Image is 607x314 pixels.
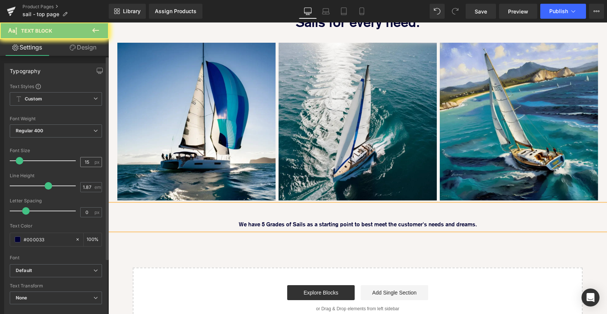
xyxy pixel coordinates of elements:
[16,268,32,274] i: Default
[10,64,40,74] div: Typography
[10,173,102,178] div: Line Height
[130,198,369,205] strong: We have 5 Grades of Sails as a starting point to best meet the customer's needs and dreams.
[36,284,462,289] p: or Drag & Drop elements from left sidebar
[10,148,102,153] div: Font Size
[10,223,102,229] div: Text Color
[94,185,101,190] span: em
[549,8,568,14] span: Publish
[589,4,604,19] button: More
[21,28,52,34] span: Text Block
[335,4,353,19] a: Tablet
[16,128,43,133] b: Regular 400
[94,160,101,164] span: px
[317,4,335,19] a: Laptop
[24,235,72,244] input: Color
[22,4,109,10] a: Product Pages
[448,4,463,19] button: Redo
[84,233,102,246] div: %
[56,39,110,56] a: Design
[10,116,102,121] div: Font Weight
[25,96,42,102] b: Custom
[475,7,487,15] span: Save
[299,4,317,19] a: Desktop
[10,283,102,289] div: Text Transform
[508,7,528,15] span: Preview
[540,4,586,19] button: Publish
[109,4,146,19] a: New Library
[10,83,102,89] div: Text Styles
[123,8,141,15] span: Library
[10,255,102,260] div: Font
[353,4,371,19] a: Mobile
[155,8,196,14] div: Assign Products
[252,263,320,278] a: Add Single Section
[10,198,102,203] div: Letter Spacing
[430,4,445,19] button: Undo
[179,263,246,278] a: Explore Blocks
[94,210,101,215] span: px
[499,4,537,19] a: Preview
[582,289,600,307] div: Open Intercom Messenger
[22,11,59,17] span: sail - top page
[16,295,27,301] b: None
